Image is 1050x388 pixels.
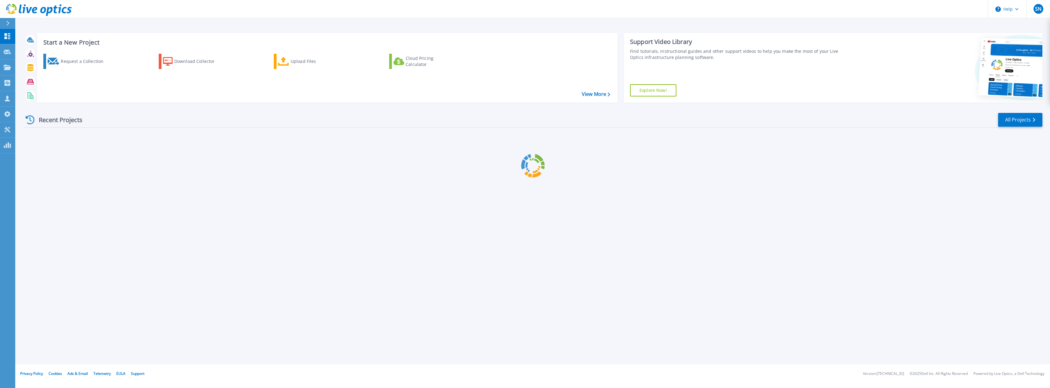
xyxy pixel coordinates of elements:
[67,371,88,376] a: Ads & Email
[43,54,111,69] a: Request a Collection
[61,55,110,67] div: Request a Collection
[406,55,454,67] div: Cloud Pricing Calculator
[973,372,1045,376] li: Powered by Live Optics, a Dell Technology
[1035,6,1041,11] span: SN
[863,372,904,376] li: Version: [TECHNICAL_ID]
[291,55,339,67] div: Upload Files
[582,91,610,97] a: View More
[389,54,457,69] a: Cloud Pricing Calculator
[49,371,62,376] a: Cookies
[131,371,144,376] a: Support
[630,38,849,46] div: Support Video Library
[274,54,342,69] a: Upload Files
[116,371,125,376] a: EULA
[910,372,968,376] li: © 2025 Dell Inc. All Rights Reserved
[159,54,227,69] a: Download Collector
[630,48,849,60] div: Find tutorials, instructional guides and other support videos to help you make the most of your L...
[20,371,43,376] a: Privacy Policy
[630,84,676,96] a: Explore Now!
[24,112,91,127] div: Recent Projects
[998,113,1042,127] a: All Projects
[174,55,223,67] div: Download Collector
[93,371,111,376] a: Telemetry
[43,39,610,46] h3: Start a New Project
